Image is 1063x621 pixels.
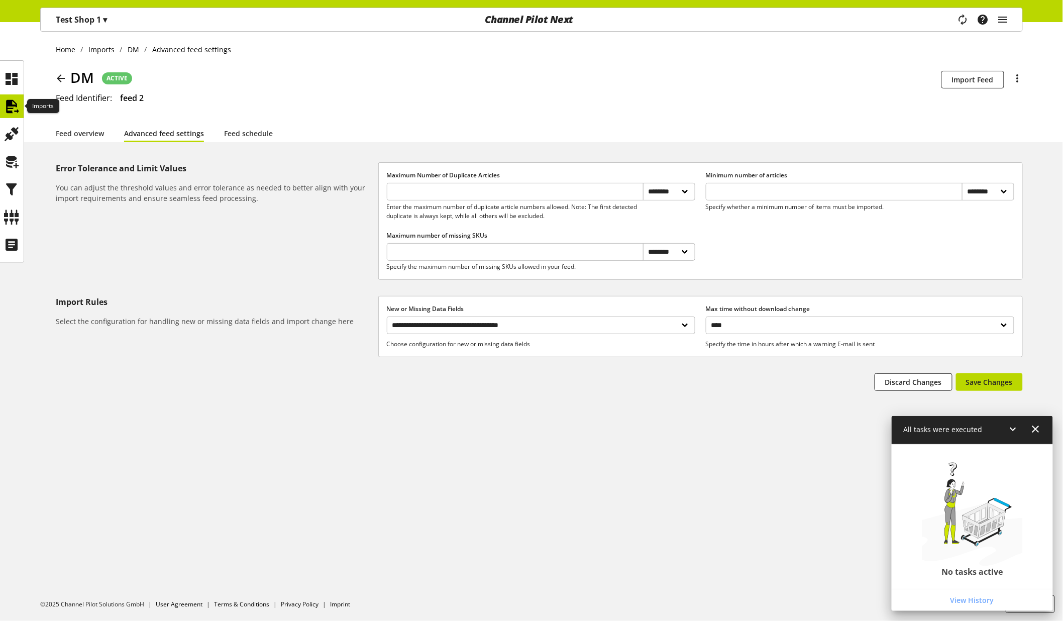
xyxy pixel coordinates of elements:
[123,44,145,55] a: DM
[706,304,1014,314] label: Max time without download change
[956,373,1023,391] button: Save Changes
[941,71,1004,88] button: Import Feed
[387,262,644,271] p: Specify the maximum number of missing SKUs allowed in your feed.
[281,600,318,608] a: Privacy Policy
[706,171,1014,180] label: Minimum number of articles
[128,44,139,55] span: DM
[56,128,104,139] a: Feed overview
[387,231,695,240] label: Maximum number of missing SKUs
[952,74,994,85] span: Import Feed
[387,202,644,221] p: Enter the maximum number of duplicate article numbers allowed. Note: The first detected duplicate...
[27,99,59,114] div: Imports
[885,377,942,387] span: Discard Changes
[387,340,695,349] p: Choose configuration for new or missing data fields
[942,567,1003,577] h2: No tasks active
[966,377,1013,387] span: Save Changes
[950,595,994,605] span: View History
[706,340,1014,349] p: Specify the time in hours after which a warning E-mail is sent
[387,171,695,180] label: Maximum Number of Duplicate Articles
[70,67,94,88] span: DM
[56,162,374,174] h5: Error Tolerance and Limit Values
[894,591,1051,609] a: View History
[224,128,273,139] a: Feed schedule
[107,74,128,83] span: ACTIVE
[56,92,112,103] span: Feed Identifier:
[56,296,374,308] h5: Import Rules
[156,600,202,608] a: User Agreement
[904,425,983,434] span: All tasks were executed
[214,600,269,608] a: Terms & Conditions
[56,316,374,327] h6: Select the configuration for handling new or missing data fields and import change here
[56,182,374,203] h6: You can adjust the threshold values and error tolerance as needed to better align with your impor...
[83,44,120,55] a: Imports
[56,44,81,55] a: Home
[120,92,144,103] span: feed 2
[875,373,952,391] button: Discard Changes
[103,14,107,25] span: ▾
[56,14,107,26] p: Test Shop 1
[40,600,156,609] li: ©2025 Channel Pilot Solutions GmbH
[40,8,1023,32] nav: main navigation
[706,202,963,212] p: Specify whether a minimum number of items must be imported.
[387,304,695,314] label: New or Missing Data Fields
[124,128,204,139] a: Advanced feed settings
[330,600,350,608] a: Imprint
